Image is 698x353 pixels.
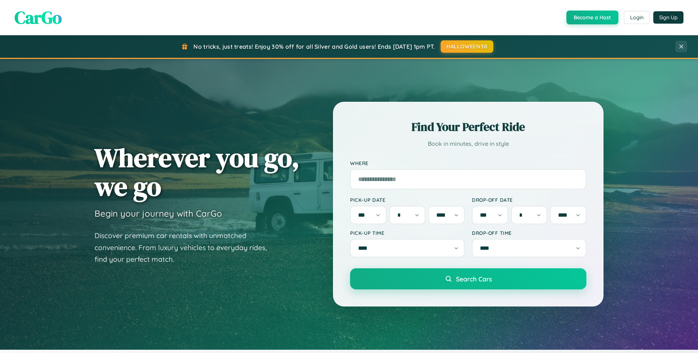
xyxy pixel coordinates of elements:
[441,40,493,53] button: HALLOWEEN30
[653,11,683,24] button: Sign Up
[456,275,492,283] span: Search Cars
[95,230,276,265] p: Discover premium car rentals with unmatched convenience. From luxury vehicles to everyday rides, ...
[350,160,586,166] label: Where
[350,197,465,203] label: Pick-up Date
[350,268,586,289] button: Search Cars
[350,139,586,149] p: Book in minutes, drive in style
[95,143,300,201] h1: Wherever you go, we go
[472,230,586,236] label: Drop-off Time
[350,230,465,236] label: Pick-up Time
[350,119,586,135] h2: Find Your Perfect Ride
[193,43,435,50] span: No tricks, just treats! Enjoy 30% off for all Silver and Gold users! Ends [DATE] 1pm PT.
[566,11,618,24] button: Become a Host
[95,208,222,219] h3: Begin your journey with CarGo
[15,5,62,29] span: CarGo
[624,11,650,24] button: Login
[472,197,586,203] label: Drop-off Date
